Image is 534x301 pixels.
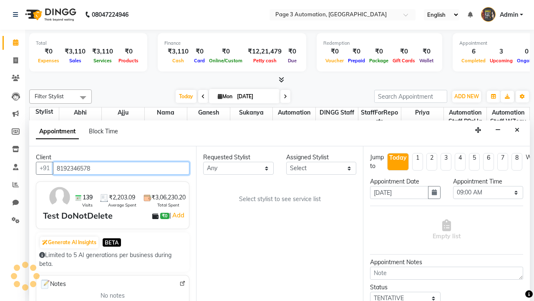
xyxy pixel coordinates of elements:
[323,40,436,47] div: Redemption
[367,47,390,56] div: ₹0
[207,58,244,64] span: Online/Custom
[459,58,488,64] span: Completed
[370,283,441,292] div: Status
[488,47,515,56] div: 3
[374,90,447,103] input: Search Appointment
[452,91,481,102] button: ADD NEW
[187,107,230,118] span: Ganesh
[89,47,116,56] div: ₹3,110
[36,153,189,162] div: Client
[426,153,437,171] li: 2
[244,47,285,56] div: ₹12,21,479
[323,47,346,56] div: ₹0
[89,128,118,135] span: Block Time
[441,153,451,171] li: 3
[35,93,64,99] span: Filter Stylist
[234,90,276,103] input: 2025-09-01
[151,193,186,202] span: ₹3,06,230.20
[61,47,89,56] div: ₹3,110
[116,58,141,64] span: Products
[273,107,315,118] span: Automation
[103,238,121,246] span: BETA
[40,237,98,248] button: Generate AI Insights
[497,153,508,171] li: 7
[455,153,466,171] li: 4
[285,47,300,56] div: ₹0
[453,177,524,186] div: Appointment Time
[390,58,417,64] span: Gift Cards
[483,153,494,171] li: 6
[67,58,83,64] span: Sales
[469,153,480,171] li: 5
[145,107,187,118] span: Nama
[370,153,384,171] div: Jump to
[102,107,144,118] span: Ajju
[389,153,407,162] div: Today
[511,124,523,137] button: Close
[157,202,179,208] span: Total Spent
[109,193,135,202] span: ₹2,203.09
[116,47,141,56] div: ₹0
[454,93,479,99] span: ADD NEW
[316,107,358,118] span: DINGG Staff
[487,107,529,127] span: Automation Staff wZsay
[323,58,346,64] span: Voucher
[481,7,496,22] img: Admin
[36,47,61,56] div: ₹0
[108,202,136,208] span: Average Spent
[40,279,66,290] span: Notes
[82,202,93,208] span: Visits
[192,47,207,56] div: ₹0
[286,58,299,64] span: Due
[367,58,390,64] span: Package
[160,213,169,219] span: ₹0
[230,107,273,118] span: Sukanya
[511,153,522,171] li: 8
[101,291,125,300] span: No notes
[203,153,274,162] div: Requested Stylist
[36,124,79,139] span: Appointment
[346,58,367,64] span: Prepaid
[164,47,192,56] div: ₹3,110
[59,107,102,118] span: Abhi
[53,162,189,175] input: Search by Name/Mobile/Email/Code
[39,251,186,268] div: Limited to 5 AI generations per business during beta.
[500,10,518,19] span: Admin
[171,210,186,220] a: Add
[417,47,436,56] div: ₹0
[83,193,93,202] span: 139
[164,40,300,47] div: Finance
[43,209,113,222] div: Test DoNotDelete
[370,186,428,199] input: yyyy-mm-dd
[433,219,461,241] span: Empty list
[192,58,207,64] span: Card
[370,177,441,186] div: Appointment Date
[417,58,436,64] span: Wallet
[91,58,114,64] span: Services
[207,47,244,56] div: ₹0
[251,58,279,64] span: Petty cash
[36,40,141,47] div: Total
[444,107,486,127] span: Automation Staff p9zHg
[459,47,488,56] div: 6
[488,58,515,64] span: Upcoming
[286,153,357,162] div: Assigned Stylist
[370,258,523,267] div: Appointment Notes
[216,93,234,99] span: Mon
[21,3,78,26] img: logo
[346,47,367,56] div: ₹0
[36,58,61,64] span: Expenses
[390,47,417,56] div: ₹0
[169,210,186,220] span: |
[358,107,401,127] span: StaffForReports
[239,195,321,204] span: Select stylist to see service list
[412,153,423,171] li: 1
[401,107,444,118] span: Priya
[176,90,196,103] span: Today
[48,185,72,209] img: avatar
[170,58,186,64] span: Cash
[36,162,53,175] button: +91
[92,3,128,26] b: 08047224946
[30,107,59,116] div: Stylist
